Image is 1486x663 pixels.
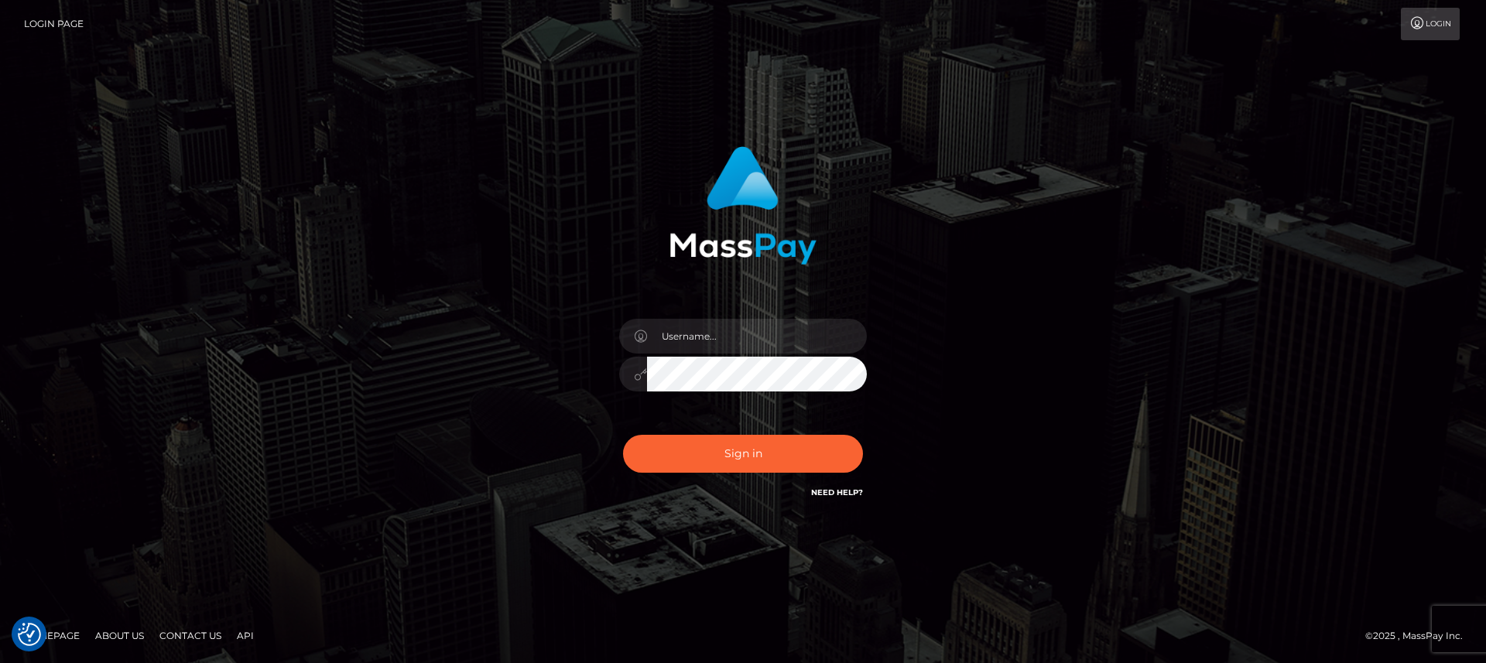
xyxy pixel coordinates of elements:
[811,487,863,497] a: Need Help?
[1365,627,1474,644] div: © 2025 , MassPay Inc.
[231,624,260,648] a: API
[18,623,41,646] img: Revisit consent button
[153,624,228,648] a: Contact Us
[669,146,817,265] img: MassPay Login
[18,623,41,646] button: Consent Preferences
[89,624,150,648] a: About Us
[1401,8,1460,40] a: Login
[647,319,867,354] input: Username...
[17,624,86,648] a: Homepage
[24,8,84,40] a: Login Page
[623,435,863,473] button: Sign in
